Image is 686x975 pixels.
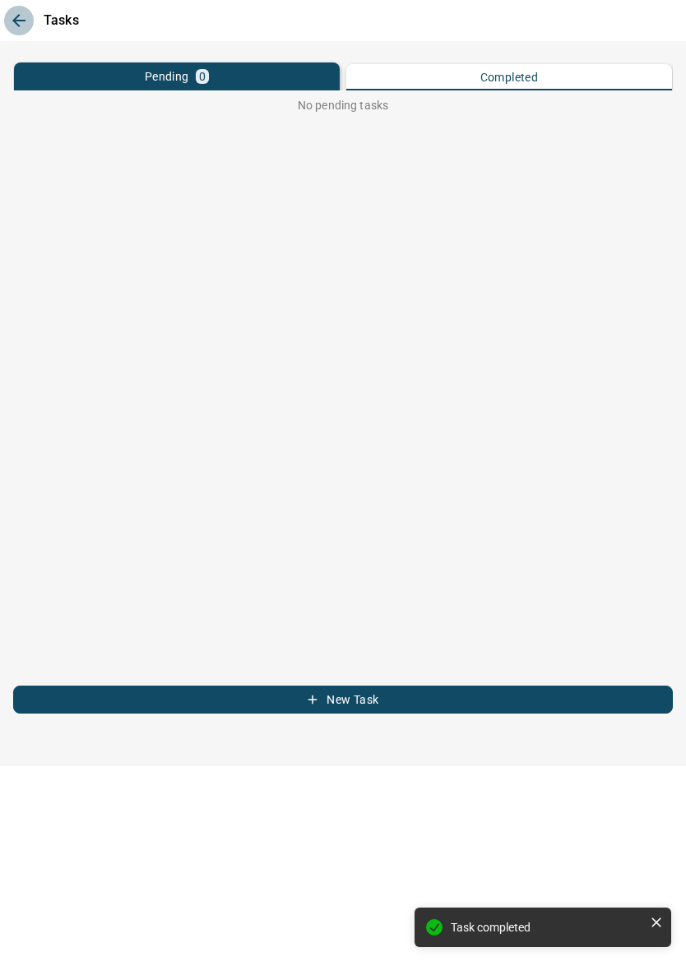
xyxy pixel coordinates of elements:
[13,97,673,114] p: No pending tasks
[13,686,673,714] button: New Task
[145,71,189,82] p: Pending
[451,921,643,934] div: Task completed
[44,11,79,30] p: Tasks
[199,71,206,82] p: 0
[480,72,539,83] p: Completed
